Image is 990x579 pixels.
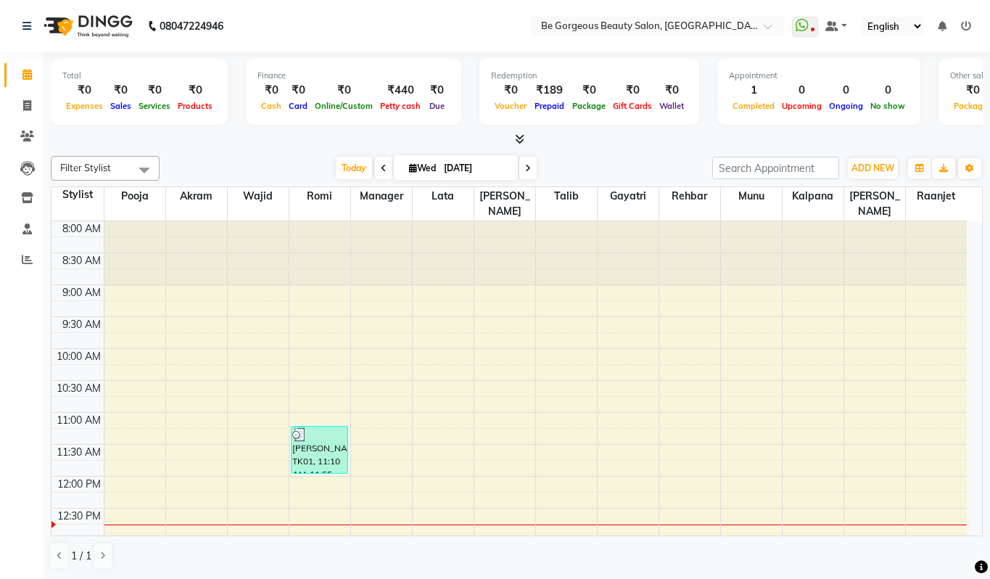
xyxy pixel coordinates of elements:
[285,82,311,99] div: ₹0
[729,82,778,99] div: 1
[62,82,107,99] div: ₹0
[351,187,412,205] span: Manager
[71,549,91,564] span: 1 / 1
[405,163,440,173] span: Wed
[376,82,424,99] div: ₹440
[59,285,104,300] div: 9:00 AM
[491,70,688,82] div: Redemption
[54,349,104,364] div: 10:00 AM
[51,187,104,202] div: Stylist
[285,101,311,111] span: Card
[311,101,376,111] span: Online/Custom
[174,82,216,99] div: ₹0
[851,163,894,173] span: ADD NEW
[491,101,530,111] span: Voucher
[778,82,825,99] div: 0
[598,187,659,205] span: Gayatri
[721,187,782,205] span: Munu
[656,101,688,111] span: Wallet
[135,82,174,99] div: ₹0
[54,445,104,460] div: 11:30 AM
[292,427,348,473] div: [PERSON_NAME], TK01, 11:10 AM-11:55 AM, Upper Lip (₹30),Chin (₹50),Lower Lip (₹30),nose thread (₹50)
[257,70,450,82] div: Finance
[37,6,136,46] img: logo
[376,101,424,111] span: Petty cash
[62,70,216,82] div: Total
[107,82,135,99] div: ₹0
[311,82,376,99] div: ₹0
[569,82,609,99] div: ₹0
[609,82,656,99] div: ₹0
[228,187,289,205] span: Wajid
[160,6,223,46] b: 08047224946
[778,101,825,111] span: Upcoming
[62,101,107,111] span: Expenses
[60,162,111,173] span: Filter Stylist
[54,413,104,428] div: 11:00 AM
[609,101,656,111] span: Gift Cards
[413,187,474,205] span: lata
[424,82,450,99] div: ₹0
[729,101,778,111] span: Completed
[104,187,165,205] span: Pooja
[59,221,104,237] div: 8:00 AM
[906,187,968,205] span: Raanjet
[166,187,227,205] span: Akram
[289,187,350,205] span: Romi
[712,157,839,179] input: Search Appointment
[531,101,568,111] span: Prepaid
[440,157,512,179] input: 2025-09-03
[569,101,609,111] span: Package
[174,101,216,111] span: Products
[491,82,530,99] div: ₹0
[54,509,104,524] div: 12:30 PM
[257,101,285,111] span: Cash
[729,70,909,82] div: Appointment
[783,187,843,205] span: Kalpana
[135,101,174,111] span: Services
[54,381,104,396] div: 10:30 AM
[474,187,535,221] span: [PERSON_NAME]
[530,82,569,99] div: ₹189
[659,187,720,205] span: Rehbar
[426,101,448,111] span: Due
[656,82,688,99] div: ₹0
[59,253,104,268] div: 8:30 AM
[54,477,104,492] div: 12:00 PM
[848,158,898,178] button: ADD NEW
[867,82,909,99] div: 0
[336,157,372,179] span: Today
[825,101,867,111] span: Ongoing
[107,101,135,111] span: Sales
[825,82,867,99] div: 0
[59,317,104,332] div: 9:30 AM
[257,82,285,99] div: ₹0
[536,187,597,205] span: Talib
[867,101,909,111] span: No show
[844,187,905,221] span: [PERSON_NAME]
